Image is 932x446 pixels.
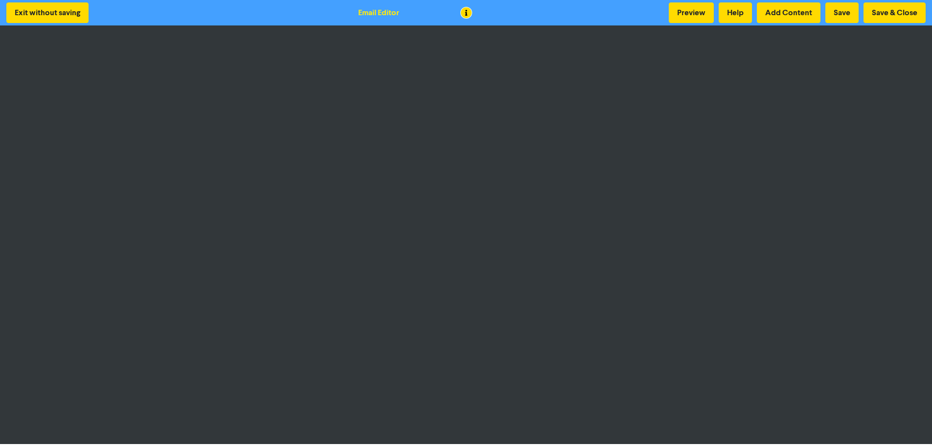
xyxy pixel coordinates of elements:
button: Exit without saving [6,2,89,23]
button: Save & Close [864,2,926,23]
button: Save [825,2,859,23]
button: Preview [669,2,714,23]
button: Add Content [757,2,820,23]
div: Email Editor [358,7,399,19]
button: Help [719,2,752,23]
